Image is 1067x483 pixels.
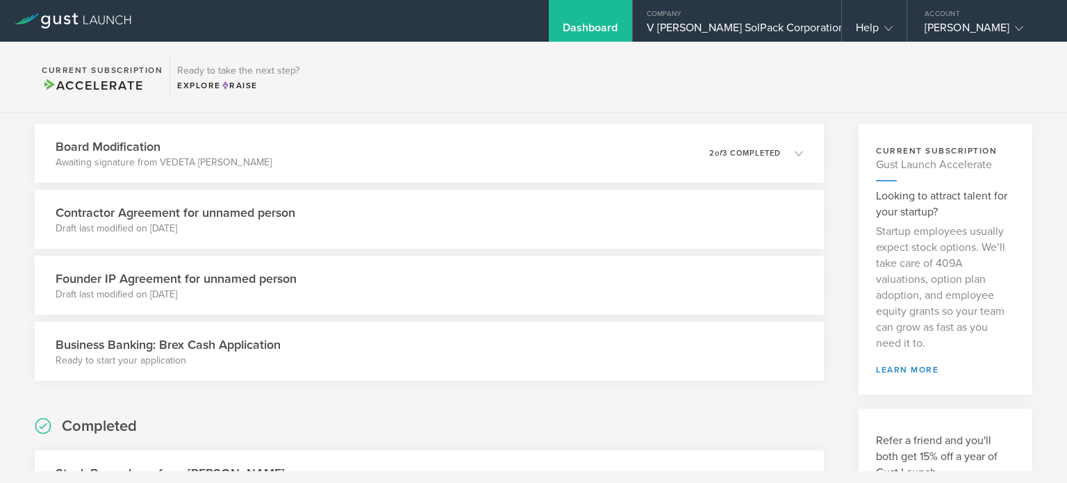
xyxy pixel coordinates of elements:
div: Help [856,21,893,42]
h4: Gust Launch Accelerate [876,157,1015,173]
p: Draft last modified on [DATE] [56,288,297,302]
div: Dashboard [563,21,618,42]
p: 2 3 completed [709,149,781,157]
a: learn more [876,366,1015,374]
h3: Business Banking: Brex Cash Application [56,336,281,354]
p: Ready to start your application [56,354,281,368]
p: Startup employees usually expect stock options. We’ll take care of 409A valuations, option plan a... [876,224,1015,352]
p: Awaiting signature from VEDETA [PERSON_NAME] [56,156,272,170]
div: Ready to take the next step?ExploreRaise [169,56,306,99]
p: Draft last modified on [DATE] [56,222,295,236]
h3: Looking to attract talent for your startup? [876,188,1015,220]
h3: current subscription [876,145,1015,157]
h3: Ready to take the next step? [177,66,299,76]
span: Accelerate [42,78,143,93]
h2: Current Subscription [42,66,163,74]
div: Explore [177,79,299,92]
span: Raise [221,81,258,90]
h3: Contractor Agreement for unnamed person [56,204,295,222]
em: of [715,149,722,158]
div: [PERSON_NAME] [925,21,1043,42]
h3: Board Modification [56,138,272,156]
h3: Refer a friend and you'll both get 15% off a year of Gust Launch. [876,433,1015,481]
h3: Founder IP Agreement for unnamed person [56,270,297,288]
div: V [PERSON_NAME] SolPack Corporation [647,21,827,42]
h3: Stock Repurchase from [PERSON_NAME] [56,464,285,482]
h2: Completed [62,416,137,436]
